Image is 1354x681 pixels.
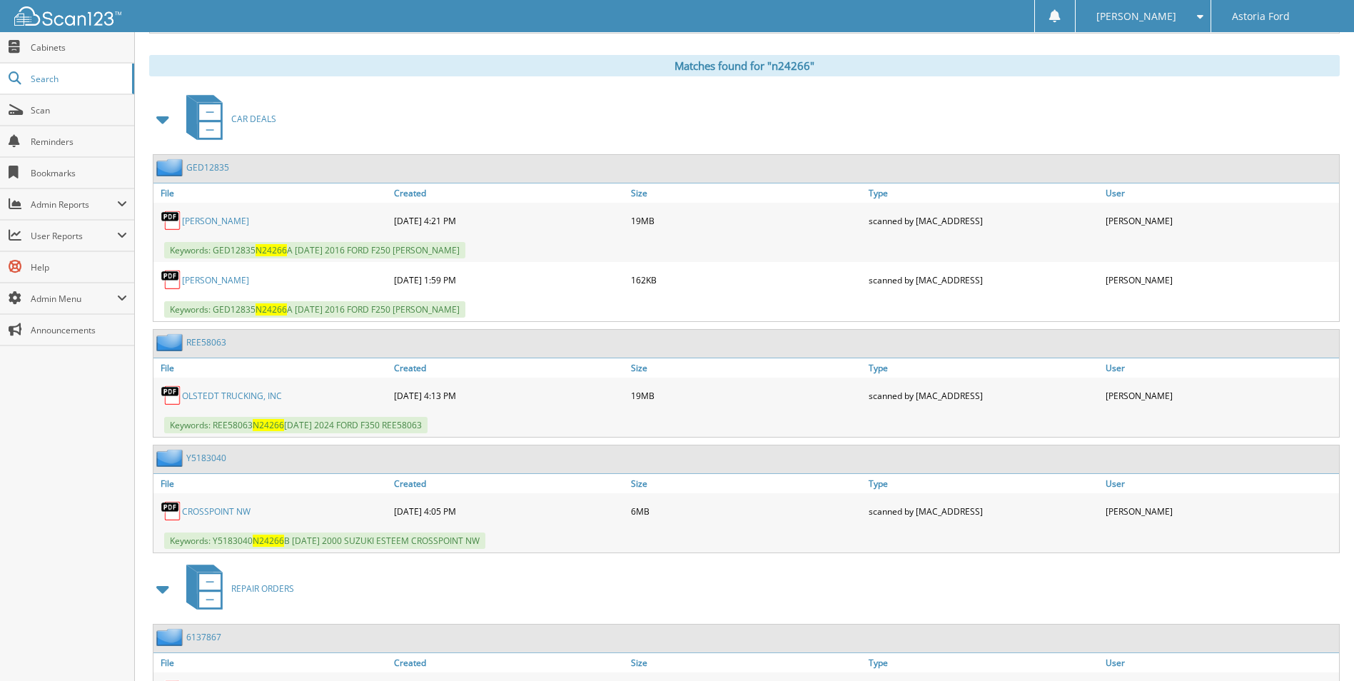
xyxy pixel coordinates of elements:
[627,266,864,294] div: 162KB
[186,452,226,464] a: Y5183040
[865,206,1102,235] div: scanned by [MAC_ADDRESS]
[31,167,127,179] span: Bookmarks
[153,653,390,672] a: File
[390,183,627,203] a: Created
[31,41,127,54] span: Cabinets
[627,653,864,672] a: Size
[1102,381,1339,410] div: [PERSON_NAME]
[186,631,221,643] a: 6137867
[186,161,229,173] a: GED12835
[390,497,627,525] div: [DATE] 4:05 PM
[627,183,864,203] a: Size
[161,500,182,522] img: PDF.png
[1096,12,1176,21] span: [PERSON_NAME]
[1102,266,1339,294] div: [PERSON_NAME]
[390,206,627,235] div: [DATE] 4:21 PM
[1283,612,1354,681] iframe: Chat Widget
[390,266,627,294] div: [DATE] 1:59 PM
[627,474,864,493] a: Size
[182,215,249,227] a: [PERSON_NAME]
[156,333,186,351] img: folder2.png
[153,183,390,203] a: File
[182,505,251,518] a: CROSSPOINT NW
[865,183,1102,203] a: Type
[1102,183,1339,203] a: User
[231,582,294,595] span: REPAIR ORDERS
[627,206,864,235] div: 19MB
[31,198,117,211] span: Admin Reports
[182,390,282,402] a: OLSTEDT TRUCKING, INC
[161,385,182,406] img: PDF.png
[161,210,182,231] img: PDF.png
[390,474,627,493] a: Created
[31,104,127,116] span: Scan
[156,449,186,467] img: folder2.png
[164,417,428,433] span: Keywords: REE58063 [DATE] 2024 FORD F350 REE58063
[253,419,284,431] span: N24266
[390,653,627,672] a: Created
[156,628,186,646] img: folder2.png
[31,230,117,242] span: User Reports
[182,274,249,286] a: [PERSON_NAME]
[31,73,125,85] span: Search
[865,381,1102,410] div: scanned by [MAC_ADDRESS]
[1102,358,1339,378] a: User
[161,269,182,291] img: PDF.png
[178,91,276,147] a: CAR DEALS
[186,336,226,348] a: REE58063
[865,653,1102,672] a: Type
[164,533,485,549] span: Keywords: Y5183040 B [DATE] 2000 SUZUKI ESTEEM CROSSPOINT NW
[164,301,465,318] span: Keywords: GED12835 A [DATE] 2016 FORD F250 [PERSON_NAME]
[231,113,276,125] span: CAR DEALS
[256,303,287,316] span: N24266
[31,293,117,305] span: Admin Menu
[865,266,1102,294] div: scanned by [MAC_ADDRESS]
[1102,206,1339,235] div: [PERSON_NAME]
[156,158,186,176] img: folder2.png
[1102,474,1339,493] a: User
[1102,497,1339,525] div: [PERSON_NAME]
[153,474,390,493] a: File
[178,560,294,617] a: REPAIR ORDERS
[14,6,121,26] img: scan123-logo-white.svg
[164,242,465,258] span: Keywords: GED12835 A [DATE] 2016 FORD F250 [PERSON_NAME]
[865,497,1102,525] div: scanned by [MAC_ADDRESS]
[1232,12,1290,21] span: Astoria Ford
[253,535,284,547] span: N24266
[1102,653,1339,672] a: User
[865,358,1102,378] a: Type
[627,381,864,410] div: 19MB
[149,55,1340,76] div: Matches found for "n24266"
[31,261,127,273] span: Help
[153,358,390,378] a: File
[31,136,127,148] span: Reminders
[865,474,1102,493] a: Type
[627,497,864,525] div: 6MB
[256,244,287,256] span: N24266
[627,358,864,378] a: Size
[390,358,627,378] a: Created
[390,381,627,410] div: [DATE] 4:13 PM
[31,324,127,336] span: Announcements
